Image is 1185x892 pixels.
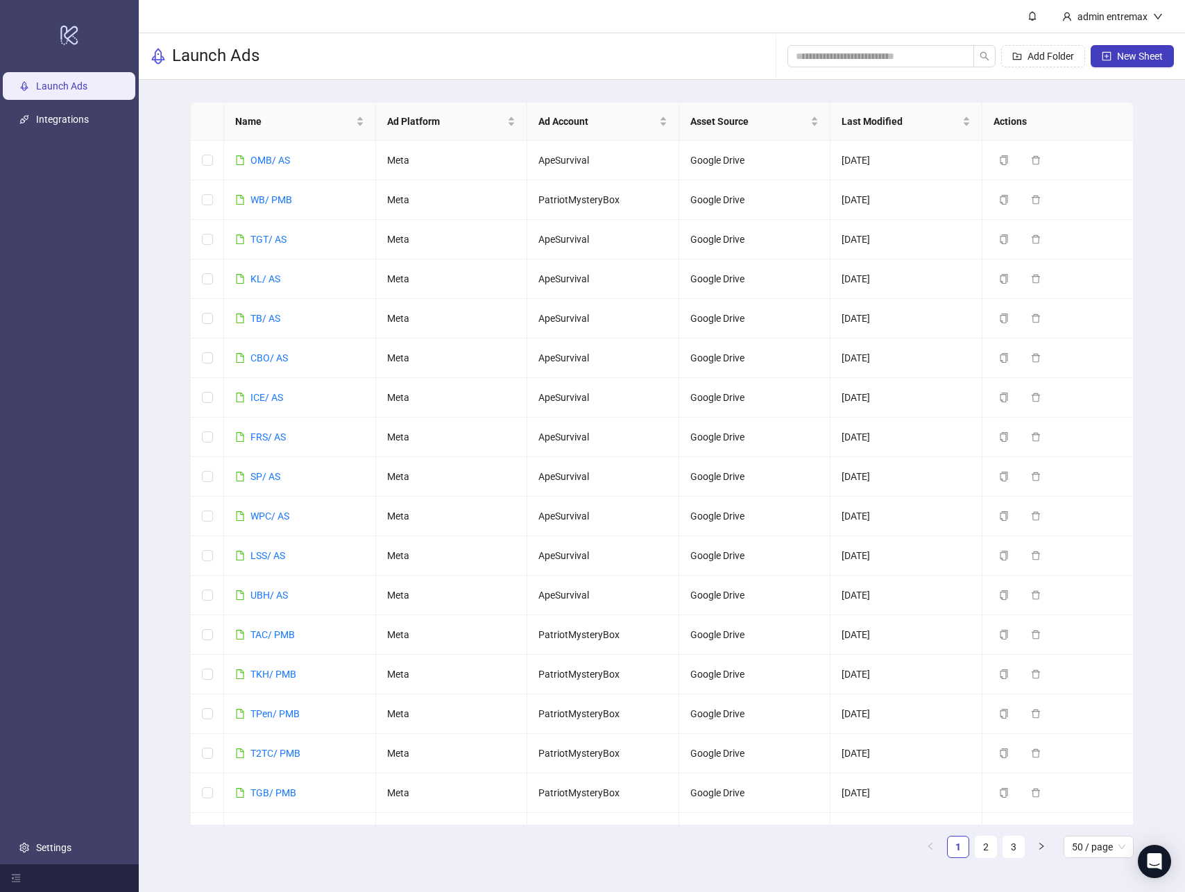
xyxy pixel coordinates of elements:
span: Asset Source [690,114,808,129]
a: KL/ AS [250,273,280,284]
td: Meta [376,655,528,694]
a: TKH/ PMB [250,669,296,680]
span: delete [1031,195,1041,205]
li: 1 [947,836,969,858]
li: 3 [1003,836,1025,858]
span: folder-add [1012,51,1022,61]
td: [DATE] [830,141,982,180]
td: [DATE] [830,418,982,457]
td: ApeSurvival [527,457,679,497]
td: Google Drive [679,497,831,536]
td: [DATE] [830,299,982,338]
th: Asset Source [679,103,831,141]
td: ApeSurvival [527,378,679,418]
td: Google Drive [679,655,831,694]
td: Google Drive [679,457,831,497]
span: copy [999,314,1009,323]
a: UBH/ AS [250,590,288,601]
span: copy [999,353,1009,363]
td: Meta [376,813,528,852]
span: New Sheet [1117,51,1163,62]
td: PatriotMysteryBox [527,615,679,655]
td: PatriotMysteryBox [527,694,679,734]
td: Meta [376,694,528,734]
span: file [235,234,245,244]
span: file [235,669,245,679]
td: Google Drive [679,220,831,259]
span: copy [999,748,1009,758]
span: left [926,842,935,850]
td: Meta [376,536,528,576]
span: delete [1031,353,1041,363]
th: Ad Account [527,103,679,141]
span: delete [1031,234,1041,244]
td: Meta [376,338,528,378]
td: Google Drive [679,299,831,338]
span: delete [1031,155,1041,165]
td: [DATE] [830,338,982,378]
a: WPC/ AS [250,511,289,522]
a: 1 [948,837,969,857]
span: copy [999,393,1009,402]
span: Name [235,114,353,129]
th: Name [224,103,376,141]
span: delete [1031,551,1041,560]
a: SP/ AS [250,471,280,482]
td: [DATE] [830,220,982,259]
td: Meta [376,259,528,299]
span: file [235,590,245,600]
td: ApeSurvival [527,259,679,299]
h3: Launch Ads [172,45,259,67]
td: Google Drive [679,259,831,299]
button: left [919,836,941,858]
td: [DATE] [830,734,982,773]
td: Meta [376,378,528,418]
td: [DATE] [830,378,982,418]
span: copy [999,432,1009,442]
td: Meta [376,497,528,536]
li: 2 [975,836,997,858]
li: Next Page [1030,836,1052,858]
td: Google Drive [679,576,831,615]
div: admin entremax [1072,9,1153,24]
td: ApeSurvival [527,536,679,576]
span: copy [999,155,1009,165]
span: file [235,748,245,758]
td: Google Drive [679,813,831,852]
td: Google Drive [679,734,831,773]
td: Google Drive [679,536,831,576]
span: copy [999,788,1009,798]
a: 3 [1003,837,1024,857]
td: ApeSurvival [527,418,679,457]
td: Meta [376,576,528,615]
div: Open Intercom Messenger [1138,845,1171,878]
td: Meta [376,141,528,180]
td: [DATE] [830,180,982,220]
td: Meta [376,418,528,457]
a: WB/ PMB [250,194,292,205]
span: delete [1031,511,1041,521]
li: Previous Page [919,836,941,858]
span: file [235,788,245,798]
td: PatriotMysteryBox [527,180,679,220]
span: file [235,551,245,560]
span: file [235,274,245,284]
span: delete [1031,314,1041,323]
td: Google Drive [679,773,831,813]
span: Ad Account [538,114,656,129]
span: copy [999,669,1009,679]
th: Ad Platform [376,103,528,141]
span: Ad Platform [387,114,505,129]
a: Settings [36,842,71,853]
td: [DATE] [830,259,982,299]
td: [DATE] [830,655,982,694]
span: file [235,709,245,719]
span: delete [1031,472,1041,481]
td: Meta [376,457,528,497]
td: ApeSurvival [527,299,679,338]
th: Last Modified [830,103,982,141]
span: delete [1031,748,1041,758]
td: [DATE] [830,497,982,536]
span: copy [999,590,1009,600]
td: ApeSurvival [527,497,679,536]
